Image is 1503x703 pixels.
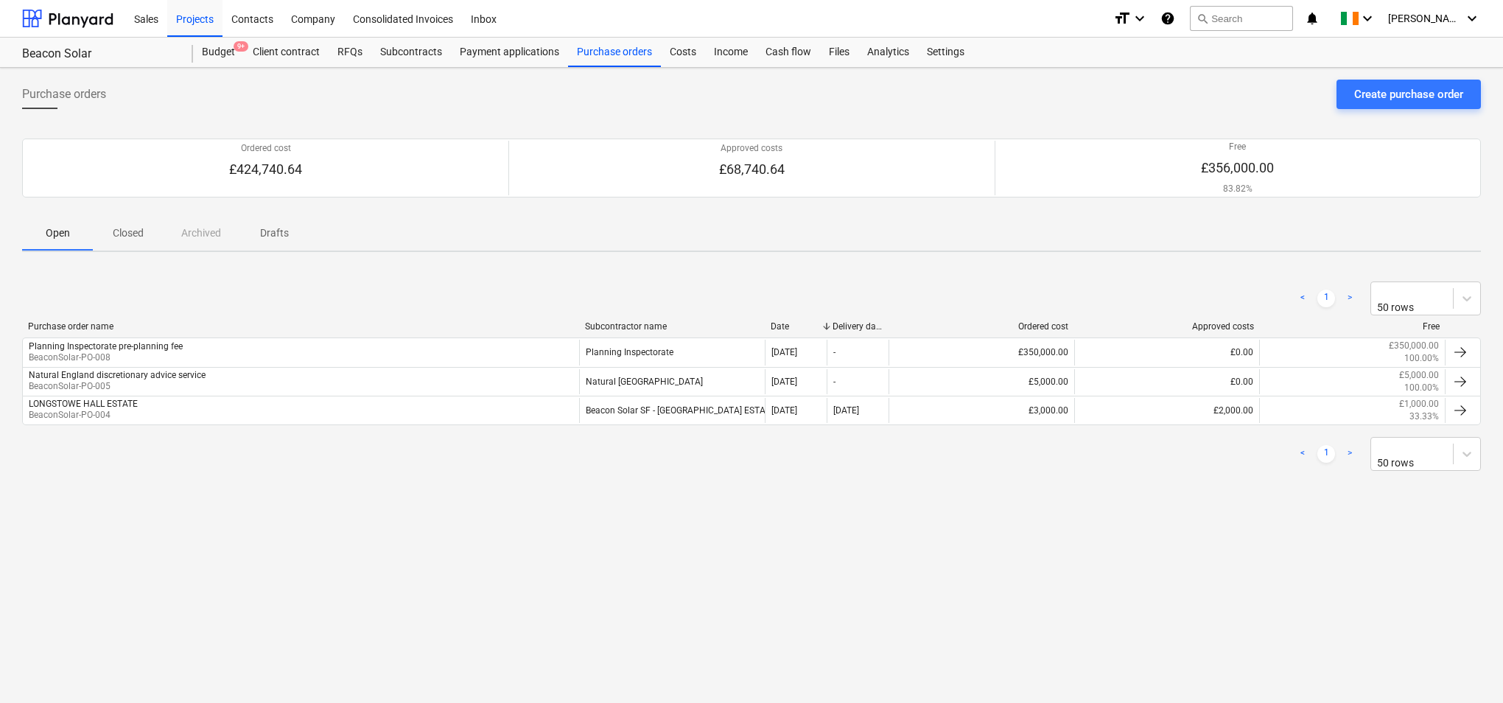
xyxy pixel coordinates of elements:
[229,161,302,178] p: £424,740.64
[1074,398,1260,423] div: £2,000.00
[1409,410,1439,423] p: 33.33%
[1074,369,1260,394] div: £0.00
[1317,290,1335,307] a: Page 1 is your current page
[1305,10,1320,27] i: notifications
[1201,183,1274,195] p: 83.82%
[585,321,759,332] div: Subcontractor name
[28,321,573,332] div: Purchase order name
[889,340,1074,365] div: £350,000.00
[29,351,183,364] p: BeaconSolar-PO-008
[771,321,821,332] div: Date
[771,405,797,416] div: [DATE]
[889,398,1074,423] div: £3,000.00
[111,225,146,241] p: Closed
[1404,382,1439,394] p: 100.00%
[1377,301,1431,313] div: 50 rows
[1131,10,1149,27] i: keyboard_arrow_down
[1404,352,1439,365] p: 100.00%
[329,38,371,67] a: RFQs
[757,38,820,67] a: Cash flow
[193,38,244,67] div: Budget
[705,38,757,67] a: Income
[833,321,883,332] div: Delivery date
[40,225,75,241] p: Open
[1294,445,1311,463] a: Previous page
[229,142,302,155] p: Ordered cost
[1190,6,1293,31] button: Search
[579,369,765,394] div: Natural [GEOGRAPHIC_DATA]
[771,377,797,387] div: [DATE]
[833,405,859,416] div: [DATE]
[579,340,765,365] div: Planning Inspectorate
[29,370,206,380] div: Natural England discretionary advice service
[29,341,183,351] div: Planning Inspectorate pre-planning fee
[1341,445,1359,463] a: Next page
[451,38,568,67] a: Payment applications
[1160,10,1175,27] i: Knowledge base
[1399,398,1439,410] p: £1,000.00
[1294,290,1311,307] a: Previous page
[1074,340,1260,365] div: £0.00
[1336,80,1481,109] button: Create purchase order
[244,38,329,67] a: Client contract
[719,142,785,155] p: Approved costs
[1266,321,1440,332] div: Free
[918,38,973,67] a: Settings
[1429,632,1503,703] iframe: Chat Widget
[661,38,705,67] a: Costs
[256,225,292,241] p: Drafts
[1341,290,1359,307] a: Next page
[568,38,661,67] a: Purchase orders
[1197,13,1208,24] span: search
[371,38,451,67] a: Subcontracts
[193,38,244,67] a: Budget9+
[579,398,765,423] div: Beacon Solar SF - [GEOGRAPHIC_DATA] ESTATE
[29,409,138,422] p: BeaconSolar-PO-004
[858,38,918,67] a: Analytics
[22,85,106,103] span: Purchase orders
[29,399,138,409] div: LONGSTOWE HALL ESTATE
[894,321,1068,332] div: Ordered cost
[820,38,858,67] a: Files
[889,369,1074,394] div: £5,000.00
[29,380,206,393] p: BeaconSolar-PO-005
[234,41,248,52] span: 9+
[1201,159,1274,177] p: £356,000.00
[1359,10,1376,27] i: keyboard_arrow_down
[1377,457,1431,469] div: 50 rows
[1201,141,1274,153] p: Free
[1399,369,1439,382] p: £5,000.00
[719,161,785,178] p: £68,740.64
[833,347,835,357] div: -
[833,377,835,387] div: -
[1113,10,1131,27] i: format_size
[1080,321,1254,332] div: Approved costs
[771,347,797,357] div: [DATE]
[1354,85,1463,104] div: Create purchase order
[1463,10,1481,27] i: keyboard_arrow_down
[1317,445,1335,463] a: Page 1 is your current page
[1388,13,1462,24] span: [PERSON_NAME]
[22,46,175,62] div: Beacon Solar
[1389,340,1439,352] p: £350,000.00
